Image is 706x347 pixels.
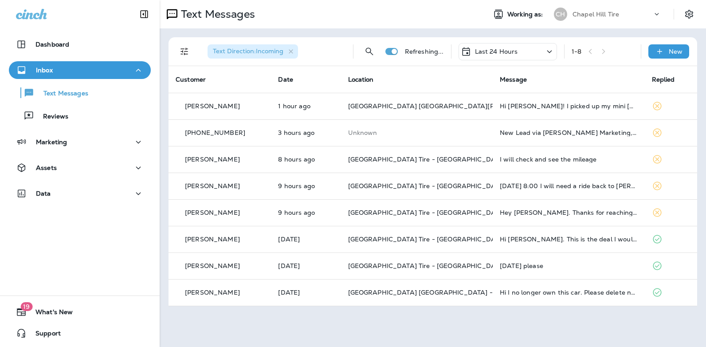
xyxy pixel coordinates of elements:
[500,262,638,269] div: Tue, Sept 23 please
[348,209,506,217] span: [GEOGRAPHIC_DATA] Tire - [GEOGRAPHIC_DATA]
[500,129,638,136] div: New Lead via Merrick Marketing, Customer Name: Brandon V., Contact info: Masked phone number avai...
[278,182,333,189] p: Sep 18, 2025 11:37 AM
[185,103,240,110] p: [PERSON_NAME]
[572,48,581,55] div: 1 - 8
[185,236,240,243] p: [PERSON_NAME]
[405,48,444,55] p: Refreshing...
[9,35,151,53] button: Dashboard
[185,129,245,136] p: [PHONE_NUMBER]
[27,330,61,340] span: Support
[20,302,32,311] span: 19
[9,324,151,342] button: Support
[500,103,638,110] div: Hi Chris! I picked up my mini cooper and dropped off my daughter's Nissan rogue sport -- there ar...
[208,44,298,59] div: Text Direction:Incoming
[9,159,151,177] button: Assets
[278,262,333,269] p: Sep 17, 2025 01:16 PM
[9,185,151,202] button: Data
[500,236,638,243] div: Hi Chris. This is the deal I would like to get (copied and pasted from one of y'all's text messag...
[475,48,518,55] p: Last 24 Hours
[500,75,527,83] span: Message
[9,83,151,102] button: Text Messages
[185,262,240,269] p: [PERSON_NAME]
[36,138,67,146] p: Marketing
[176,75,206,83] span: Customer
[500,156,638,163] div: I will check and see the mileage
[348,262,506,270] span: [GEOGRAPHIC_DATA] Tire - [GEOGRAPHIC_DATA]
[185,209,240,216] p: [PERSON_NAME]
[500,209,638,216] div: Hey buddy. Thanks for reaching out. I actually sold that money pit 😂. I've got two cars now if u ...
[500,289,638,296] div: Hi I no longer own this car. Please delete notifications regarding it.
[500,182,638,189] div: Monday 9/22 , 8:00 I will need a ride back to Lindsay st Thanks
[34,113,68,121] p: Reviews
[36,67,53,74] p: Inbox
[507,11,545,18] span: Working as:
[176,43,193,60] button: Filters
[9,61,151,79] button: Inbox
[35,41,69,48] p: Dashboard
[185,289,240,296] p: [PERSON_NAME]
[9,133,151,151] button: Marketing
[185,156,240,163] p: [PERSON_NAME]
[278,103,333,110] p: Sep 18, 2025 07:26 PM
[348,102,543,110] span: [GEOGRAPHIC_DATA] [GEOGRAPHIC_DATA][PERSON_NAME]
[278,156,333,163] p: Sep 18, 2025 12:29 PM
[132,5,157,23] button: Collapse Sidebar
[278,209,333,216] p: Sep 18, 2025 11:30 AM
[36,190,51,197] p: Data
[652,75,675,83] span: Replied
[36,164,57,171] p: Assets
[348,155,508,163] span: [GEOGRAPHIC_DATA] Tire - [GEOGRAPHIC_DATA].
[185,182,240,189] p: [PERSON_NAME]
[35,90,88,98] p: Text Messages
[669,48,682,55] p: New
[278,129,333,136] p: Sep 18, 2025 05:45 PM
[348,235,508,243] span: [GEOGRAPHIC_DATA] Tire - [GEOGRAPHIC_DATA].
[681,6,697,22] button: Settings
[9,106,151,125] button: Reviews
[278,75,293,83] span: Date
[348,75,374,83] span: Location
[177,8,255,21] p: Text Messages
[348,182,508,190] span: [GEOGRAPHIC_DATA] Tire - [GEOGRAPHIC_DATA].
[278,236,333,243] p: Sep 17, 2025 01:31 PM
[573,11,619,18] p: Chapel Hill Tire
[554,8,567,21] div: CH
[213,47,283,55] span: Text Direction : Incoming
[348,288,564,296] span: [GEOGRAPHIC_DATA] [GEOGRAPHIC_DATA] - [GEOGRAPHIC_DATA]
[348,129,486,136] p: This customer does not have a last location and the phone number they messaged is not assigned to...
[27,308,73,319] span: What's New
[9,303,151,321] button: 19What's New
[361,43,378,60] button: Search Messages
[278,289,333,296] p: Sep 17, 2025 11:28 AM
